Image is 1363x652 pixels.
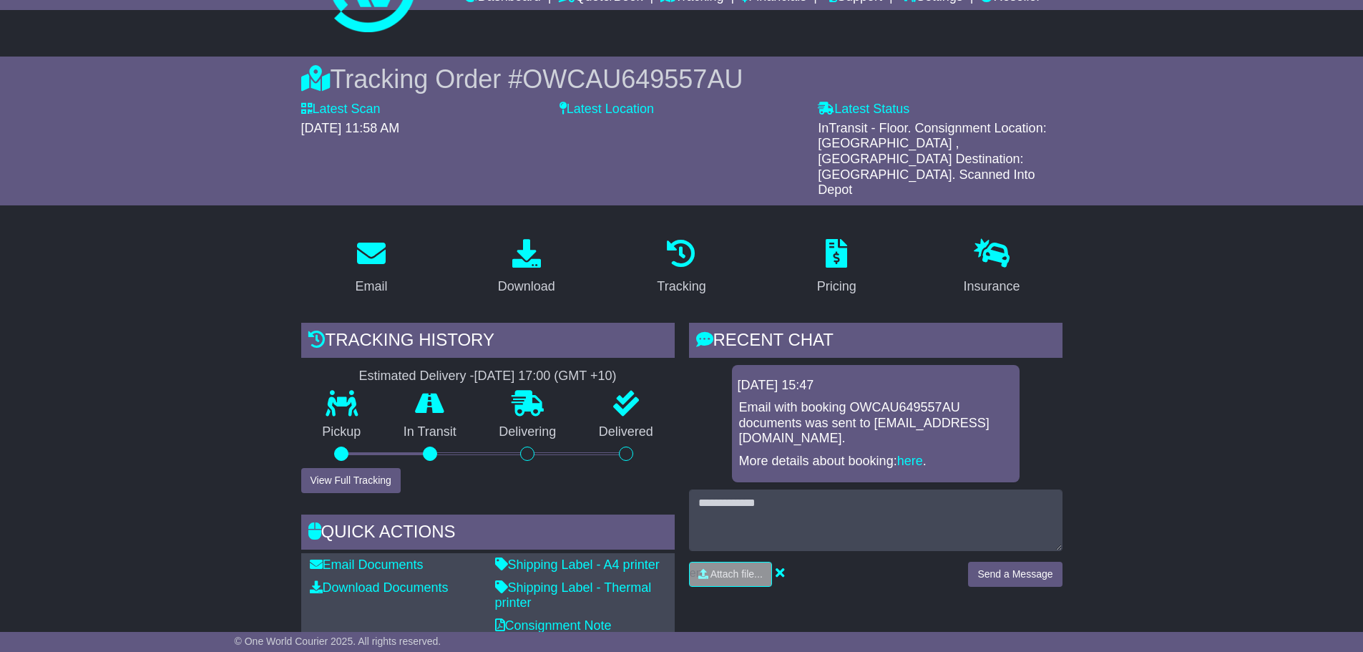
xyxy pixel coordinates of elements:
[301,64,1062,94] div: Tracking Order #
[739,400,1012,447] p: Email with booking OWCAU649557AU documents was sent to [EMAIL_ADDRESS][DOMAIN_NAME].
[739,454,1012,469] p: More details about booking: .
[489,234,565,301] a: Download
[657,277,705,296] div: Tracking
[964,277,1020,296] div: Insurance
[355,277,387,296] div: Email
[817,277,856,296] div: Pricing
[474,369,617,384] div: [DATE] 17:00 (GMT +10)
[301,369,675,384] div: Estimated Delivery -
[310,580,449,595] a: Download Documents
[808,234,866,301] a: Pricing
[301,515,675,553] div: Quick Actions
[968,562,1062,587] button: Send a Message
[310,558,424,572] a: Email Documents
[301,468,401,493] button: View Full Tracking
[560,102,654,117] label: Latest Location
[577,424,675,440] p: Delivered
[954,234,1030,301] a: Insurance
[382,424,478,440] p: In Transit
[738,378,1014,394] div: [DATE] 15:47
[478,424,578,440] p: Delivering
[498,277,555,296] div: Download
[346,234,396,301] a: Email
[495,580,652,610] a: Shipping Label - Thermal printer
[301,424,383,440] p: Pickup
[301,121,400,135] span: [DATE] 11:58 AM
[301,323,675,361] div: Tracking history
[648,234,715,301] a: Tracking
[818,121,1046,197] span: InTransit - Floor. Consignment Location: [GEOGRAPHIC_DATA] , [GEOGRAPHIC_DATA] Destination: [GEOG...
[301,102,381,117] label: Latest Scan
[495,558,660,572] a: Shipping Label - A4 printer
[522,64,743,94] span: OWCAU649557AU
[689,323,1062,361] div: RECENT CHAT
[818,102,909,117] label: Latest Status
[235,636,441,647] span: © One World Courier 2025. All rights reserved.
[897,454,923,468] a: here
[495,618,612,633] a: Consignment Note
